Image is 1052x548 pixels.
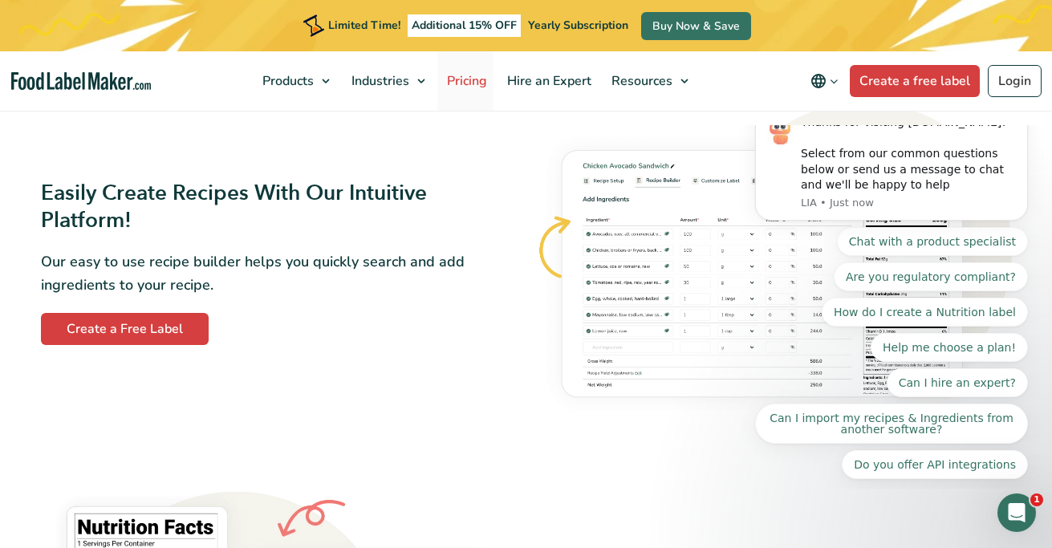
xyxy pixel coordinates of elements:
div: Quick reply options [24,102,297,354]
span: Pricing [442,72,489,90]
button: Quick reply: Can I import my recipes & Ingredients from another software? [24,278,297,319]
a: Login [988,65,1042,97]
a: Products [253,51,338,111]
span: 1 [1030,493,1043,506]
a: Create a free label [850,65,980,97]
a: Create a Free Label [41,313,209,345]
p: Our easy to use recipe builder helps you quickly search and add ingredients to your recipe. [41,250,465,297]
button: Change language [799,65,850,97]
a: Pricing [437,51,494,111]
button: Quick reply: Chat with a product specialist [106,102,297,131]
a: Industries [342,51,433,111]
span: Hire an Expert [502,72,593,90]
button: Quick reply: Help me choose a plan! [140,208,297,237]
button: Quick reply: Are you regulatory compliant? [103,137,297,166]
button: Quick reply: How do I create a Nutrition label [91,173,297,201]
span: Additional 15% OFF [408,14,521,37]
button: Quick reply: Do you offer API integrations [111,325,297,354]
h3: Easily Create Recipes With Our Intuitive Platform! [41,180,465,234]
iframe: Intercom notifications message [731,125,1052,489]
a: Resources [602,51,697,111]
p: Message from LIA, sent Just now [70,71,285,85]
span: Limited Time! [328,18,400,33]
a: Buy Now & Save [641,12,751,40]
span: Industries [347,72,411,90]
span: Products [258,72,315,90]
button: Quick reply: Can I hire an expert? [156,243,297,272]
a: Food Label Maker homepage [11,72,151,91]
a: Hire an Expert [498,51,598,111]
span: Resources [607,72,674,90]
span: Yearly Subscription [528,18,628,33]
iframe: Intercom live chat [997,493,1036,532]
